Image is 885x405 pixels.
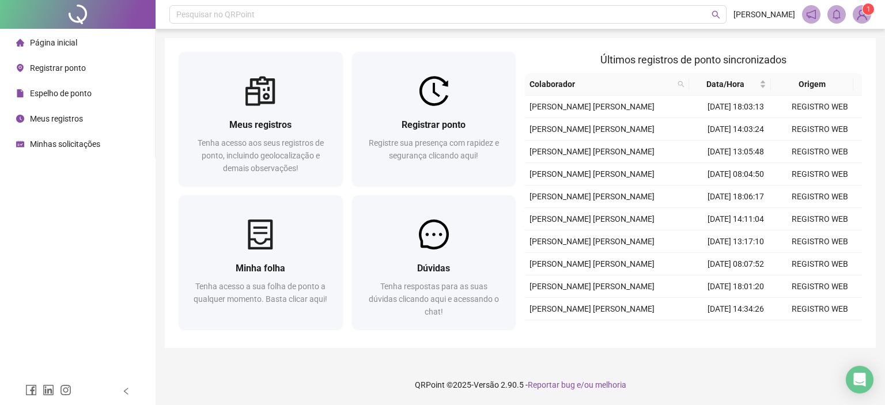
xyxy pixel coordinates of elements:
td: REGISTRO WEB [778,298,862,320]
td: REGISTRO WEB [778,230,862,253]
span: Versão [474,380,499,389]
td: REGISTRO WEB [778,163,862,186]
span: bell [831,9,842,20]
span: [PERSON_NAME] [PERSON_NAME] [530,102,655,111]
img: 88385 [853,6,871,23]
span: [PERSON_NAME] [PERSON_NAME] [530,259,655,268]
td: REGISTRO WEB [778,253,862,275]
span: search [712,10,720,19]
td: [DATE] 14:11:04 [694,208,778,230]
td: REGISTRO WEB [778,275,862,298]
span: Colaborador [530,78,673,90]
td: [DATE] 08:07:52 [694,253,778,275]
td: REGISTRO WEB [778,186,862,208]
a: Meus registrosTenha acesso aos seus registros de ponto, incluindo geolocalização e demais observa... [179,52,343,186]
td: [DATE] 13:31:41 [694,320,778,343]
span: Página inicial [30,38,77,47]
td: [DATE] 14:03:24 [694,118,778,141]
span: [PERSON_NAME] [PERSON_NAME] [530,282,655,291]
span: Minha folha [236,263,285,274]
td: [DATE] 18:03:13 [694,96,778,118]
span: [PERSON_NAME] [PERSON_NAME] [530,169,655,179]
th: Data/Hora [689,73,771,96]
span: notification [806,9,816,20]
td: [DATE] 13:05:48 [694,141,778,163]
td: REGISTRO WEB [778,96,862,118]
footer: QRPoint © 2025 - 2.90.5 - [156,365,885,405]
span: 1 [867,5,871,13]
td: REGISTRO WEB [778,320,862,343]
span: Tenha acesso a sua folha de ponto a qualquer momento. Basta clicar aqui! [194,282,327,304]
td: REGISTRO WEB [778,208,862,230]
span: Registre sua presença com rapidez e segurança clicando aqui! [369,138,499,160]
sup: Atualize o seu contato no menu Meus Dados [863,3,874,15]
td: [DATE] 08:04:50 [694,163,778,186]
td: REGISTRO WEB [778,118,862,141]
th: Origem [771,73,853,96]
span: search [678,81,684,88]
span: left [122,387,130,395]
a: DúvidasTenha respostas para as suas dúvidas clicando aqui e acessando o chat! [352,195,516,330]
span: home [16,39,24,47]
a: Minha folhaTenha acesso a sua folha de ponto a qualquer momento. Basta clicar aqui! [179,195,343,330]
span: clock-circle [16,115,24,123]
span: environment [16,64,24,72]
span: [PERSON_NAME] [733,8,795,21]
span: Tenha acesso aos seus registros de ponto, incluindo geolocalização e demais observações! [198,138,324,173]
span: [PERSON_NAME] [PERSON_NAME] [530,237,655,246]
span: [PERSON_NAME] [PERSON_NAME] [530,192,655,201]
td: [DATE] 13:17:10 [694,230,778,253]
td: [DATE] 14:34:26 [694,298,778,320]
span: Data/Hora [694,78,757,90]
span: Reportar bug e/ou melhoria [528,380,626,389]
span: linkedin [43,384,54,396]
span: Tenha respostas para as suas dúvidas clicando aqui e acessando o chat! [369,282,499,316]
span: Meus registros [229,119,292,130]
span: instagram [60,384,71,396]
span: Meus registros [30,114,83,123]
span: facebook [25,384,37,396]
td: [DATE] 18:06:17 [694,186,778,208]
span: Registrar ponto [402,119,466,130]
span: [PERSON_NAME] [PERSON_NAME] [530,304,655,313]
span: [PERSON_NAME] [PERSON_NAME] [530,147,655,156]
span: Dúvidas [417,263,450,274]
span: [PERSON_NAME] [PERSON_NAME] [530,214,655,224]
div: Open Intercom Messenger [846,366,873,393]
a: Registrar pontoRegistre sua presença com rapidez e segurança clicando aqui! [352,52,516,186]
span: [PERSON_NAME] [PERSON_NAME] [530,124,655,134]
span: search [675,75,687,93]
span: Registrar ponto [30,63,86,73]
span: schedule [16,140,24,148]
td: REGISTRO WEB [778,141,862,163]
span: Minhas solicitações [30,139,100,149]
td: [DATE] 18:01:20 [694,275,778,298]
span: file [16,89,24,97]
span: Espelho de ponto [30,89,92,98]
span: Últimos registros de ponto sincronizados [600,54,786,66]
